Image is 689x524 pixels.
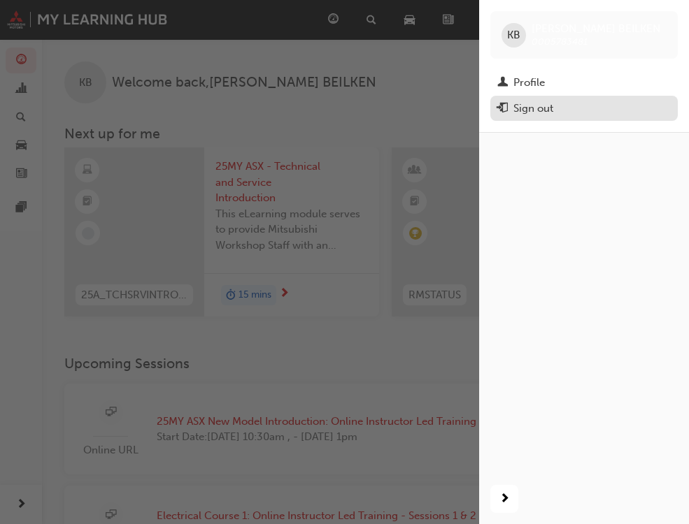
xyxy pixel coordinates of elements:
[490,96,678,122] button: Sign out
[490,70,678,96] a: Profile
[507,27,520,43] span: KB
[513,75,545,91] div: Profile
[497,103,508,115] span: exit-icon
[499,490,510,508] span: next-icon
[532,22,660,35] span: [PERSON_NAME] BEILKEN
[513,101,553,117] div: Sign out
[532,36,588,48] span: 0005783481
[497,77,508,89] span: man-icon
